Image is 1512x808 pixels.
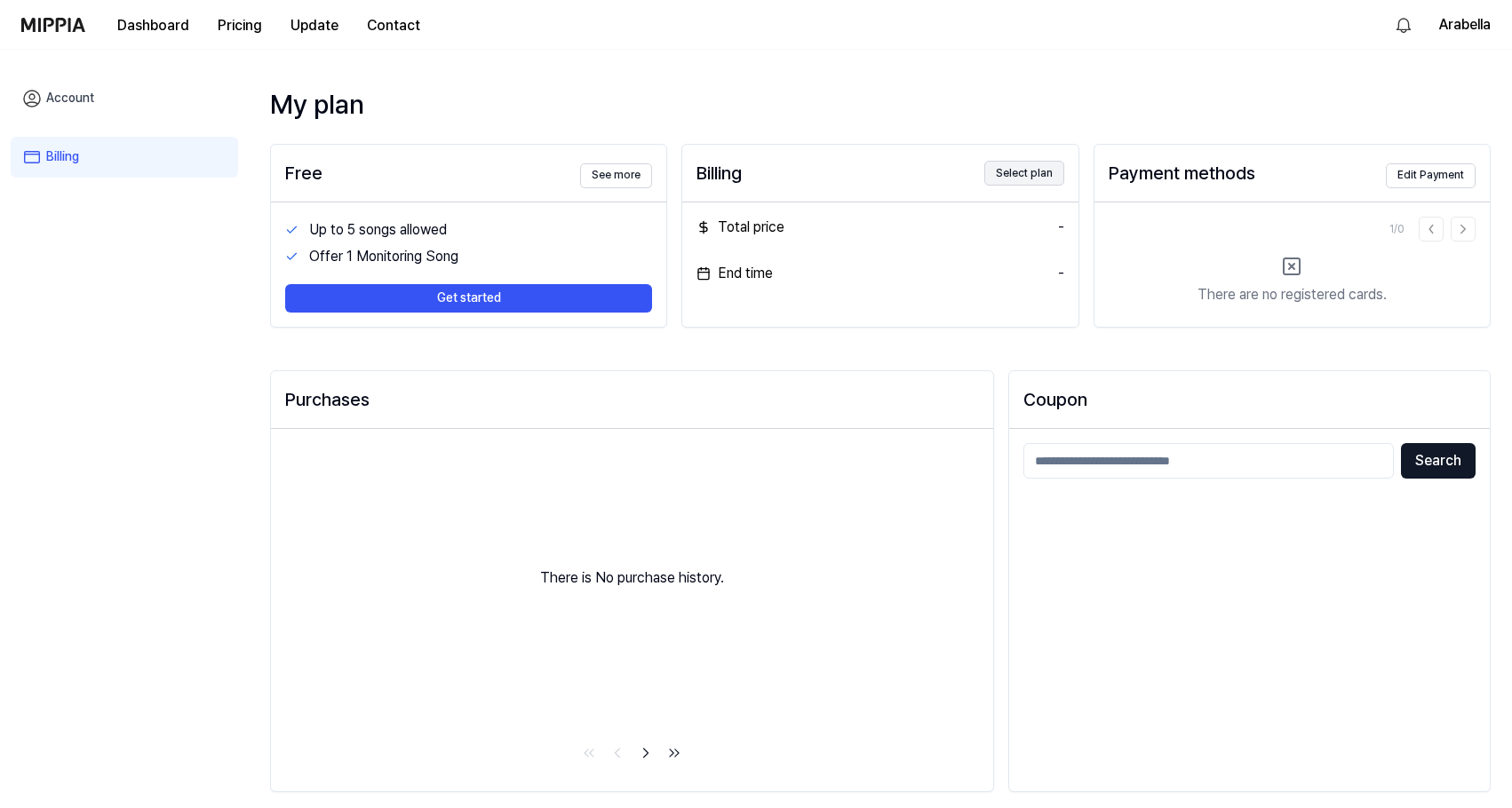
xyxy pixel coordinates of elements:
[1401,443,1476,479] button: Search
[605,741,630,765] a: Go to previous page
[271,741,993,770] nav: pagination
[103,8,203,44] button: Dashboard
[696,217,784,238] div: Total price
[285,284,652,313] button: Get started
[1386,158,1476,187] a: Edit Payment
[276,8,353,44] button: Update
[1109,159,1255,187] div: Payment methods
[1389,222,1405,237] div: 1 / 0
[285,270,652,313] a: Get started
[285,385,979,414] div: Purchases
[580,158,652,187] a: See more
[1198,284,1387,305] div: There are no registered cards.
[1023,385,1476,414] h2: Coupon
[11,78,238,119] a: Account
[1058,217,1064,238] div: -
[203,8,276,44] button: Pricing
[577,741,601,765] a: Go to first page
[309,219,652,241] div: Up to 5 songs allowed
[276,1,353,50] a: Update
[285,159,322,187] div: Free
[353,8,434,44] button: Contact
[1393,14,1414,36] img: 알림
[1439,14,1491,36] button: Arabella
[696,263,773,284] div: End time
[270,85,1491,123] div: My plan
[662,741,687,765] a: Go to last page
[696,159,742,187] div: Billing
[11,137,238,178] a: Billing
[271,429,993,726] div: There is No purchase history.
[580,163,652,188] button: See more
[309,246,652,267] div: Offer 1 Monitoring Song
[984,161,1064,186] button: Select plan
[21,18,85,32] img: logo
[633,741,658,765] a: Go to next page
[1386,163,1476,188] button: Edit Payment
[1058,263,1064,284] div: -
